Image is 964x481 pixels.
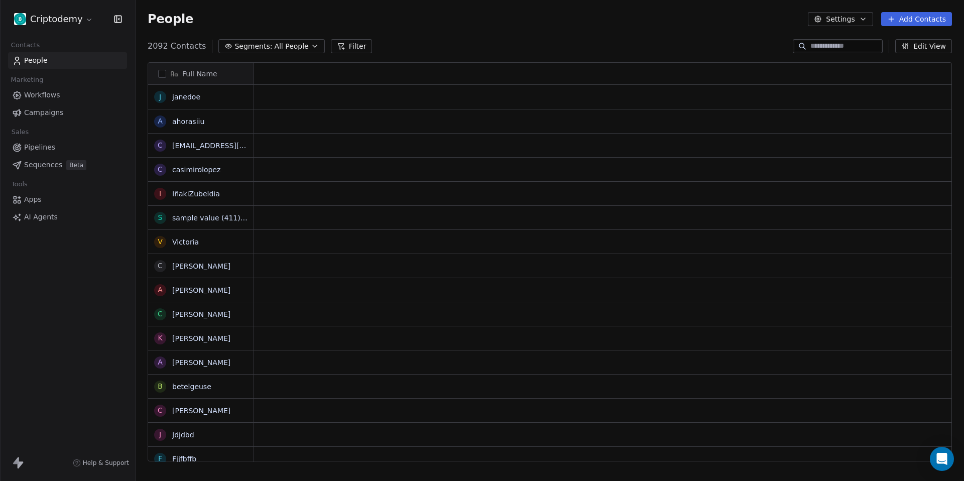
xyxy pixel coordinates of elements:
[158,236,163,247] div: V
[158,116,163,127] div: a
[24,55,48,66] span: People
[172,358,230,367] a: [PERSON_NAME]
[73,459,129,467] a: Help & Support
[808,12,873,26] button: Settings
[24,90,60,100] span: Workflows
[8,52,127,69] a: People
[14,13,26,25] img: Asset%203@2x-100.jpg
[895,39,952,53] button: Edit View
[158,453,162,464] div: F
[8,104,127,121] a: Campaigns
[7,177,32,192] span: Tools
[158,164,163,175] div: c
[331,39,373,53] button: Filter
[172,190,220,198] a: IñakiZubeldia
[158,212,163,223] div: s
[7,38,44,53] span: Contacts
[158,285,163,295] div: A
[158,405,163,416] div: C
[172,214,308,222] a: sample value (411)sample value (558)
[159,429,161,440] div: J
[24,194,42,205] span: Apps
[83,459,129,467] span: Help & Support
[172,455,196,463] a: Fjjfbffb
[881,12,952,26] button: Add Contacts
[172,262,230,270] a: [PERSON_NAME]
[24,107,63,118] span: Campaigns
[172,286,230,294] a: [PERSON_NAME]
[8,87,127,103] a: Workflows
[12,11,95,28] button: Criptodemy
[148,63,254,84] div: Full Name
[172,334,230,342] a: [PERSON_NAME]
[172,142,295,150] a: [EMAIL_ADDRESS][DOMAIN_NAME]
[66,160,86,170] span: Beta
[234,41,272,52] span: Segments:
[172,238,199,246] a: Victoria
[274,41,308,52] span: All People
[172,166,220,174] a: casimirolopez
[159,188,161,199] div: I
[182,69,217,79] span: Full Name
[172,407,230,415] a: [PERSON_NAME]
[172,310,230,318] a: [PERSON_NAME]
[158,309,163,319] div: C
[148,85,254,462] div: grid
[158,261,163,271] div: c
[158,381,163,392] div: b
[8,209,127,225] a: AI Agents
[8,139,127,156] a: Pipelines
[148,40,206,52] span: 2092 Contacts
[159,92,161,102] div: j
[158,357,163,368] div: A
[24,212,58,222] span: AI Agents
[8,191,127,208] a: Apps
[148,12,193,27] span: People
[172,117,204,126] a: ahorasiiu
[158,140,163,151] div: c
[24,142,55,153] span: Pipelines
[24,160,62,170] span: Sequences
[172,93,200,101] a: janedoe
[172,383,211,391] a: betelgeuse
[158,333,162,343] div: K
[7,125,33,140] span: Sales
[172,431,194,439] a: Jdjdbd
[30,13,83,26] span: Criptodemy
[7,72,48,87] span: Marketing
[8,157,127,173] a: SequencesBeta
[930,447,954,471] div: Open Intercom Messenger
